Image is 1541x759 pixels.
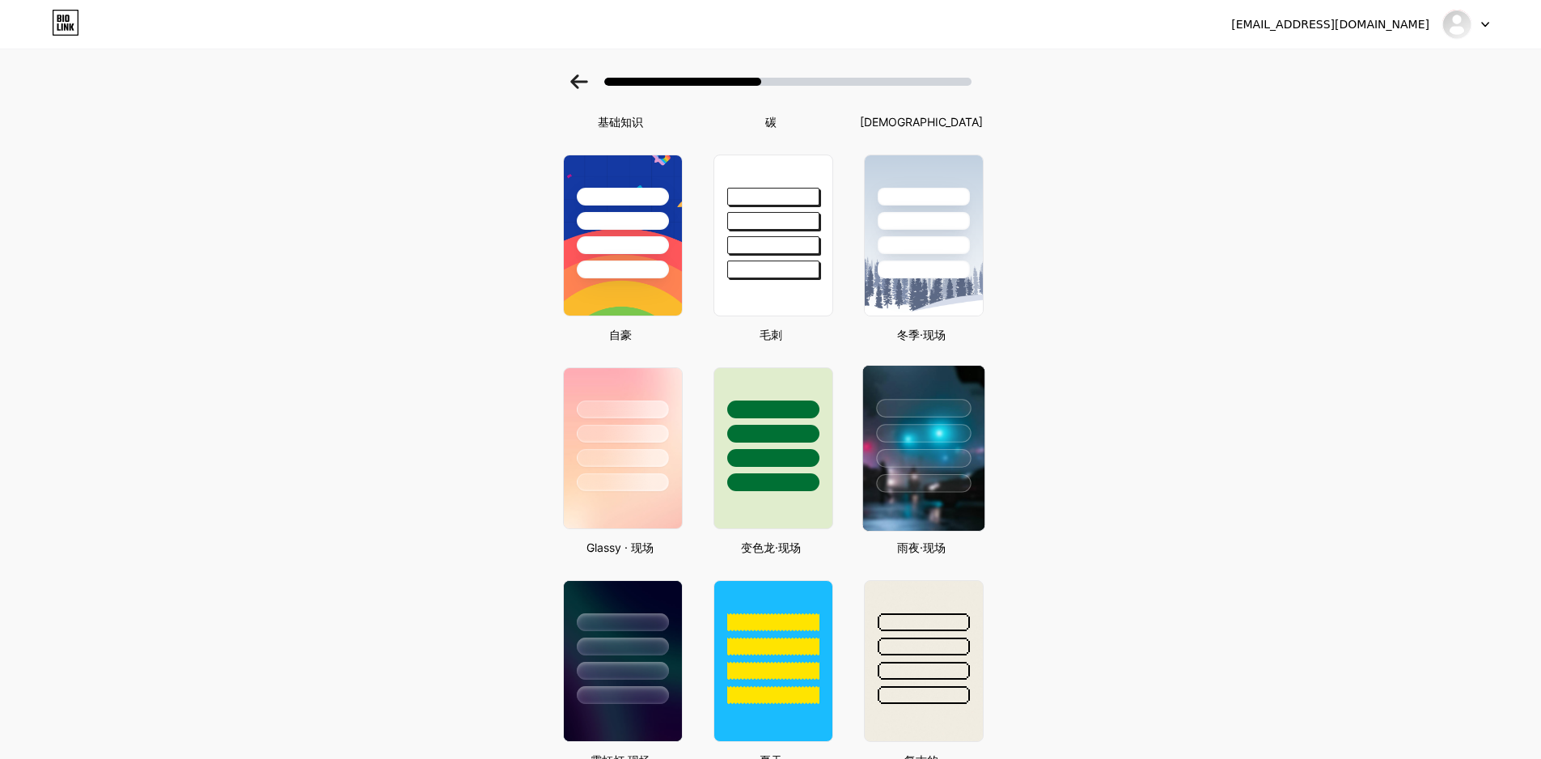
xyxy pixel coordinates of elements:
[897,328,946,341] font: 冬季·现场
[598,115,643,129] font: 基础知识
[897,541,946,554] font: 雨夜·现场
[586,541,654,554] font: Glassy · 现场
[860,115,983,129] font: [DEMOGRAPHIC_DATA]
[760,328,782,341] font: 毛刺
[1442,9,1472,40] img: 呃呃
[609,328,632,341] font: 自豪
[765,115,777,129] font: 碳
[741,541,801,554] font: 变色龙·现场
[862,366,984,531] img: rainy_night.jpg
[1231,18,1429,31] font: [EMAIL_ADDRESS][DOMAIN_NAME]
